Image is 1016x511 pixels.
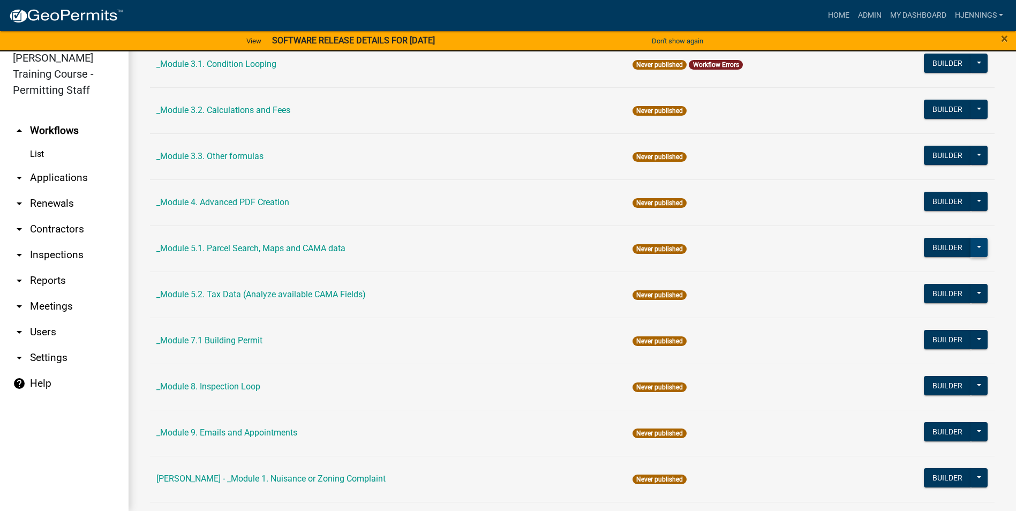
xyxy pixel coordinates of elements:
[13,377,26,390] i: help
[951,5,1007,26] a: hjennings
[156,151,264,161] a: _Module 3.3. Other formulas
[156,335,262,345] a: _Module 7.1 Building Permit
[824,5,854,26] a: Home
[242,32,266,50] a: View
[13,197,26,210] i: arrow_drop_down
[924,422,971,441] button: Builder
[272,35,435,46] strong: SOFTWARE RELEASE DETAILS FOR [DATE]
[1001,32,1008,45] button: Close
[924,376,971,395] button: Builder
[1001,31,1008,46] span: ×
[633,152,687,162] span: Never published
[13,124,26,137] i: arrow_drop_up
[924,100,971,119] button: Builder
[886,5,951,26] a: My Dashboard
[13,326,26,339] i: arrow_drop_down
[633,475,687,484] span: Never published
[633,106,687,116] span: Never published
[13,171,26,184] i: arrow_drop_down
[13,300,26,313] i: arrow_drop_down
[924,284,971,303] button: Builder
[633,198,687,208] span: Never published
[924,468,971,487] button: Builder
[156,59,276,69] a: _Module 3.1. Condition Looping
[648,32,708,50] button: Don't show again
[633,429,687,438] span: Never published
[633,60,687,70] span: Never published
[156,289,366,299] a: _Module 5.2. Tax Data (Analyze available CAMA Fields)
[924,238,971,257] button: Builder
[924,54,971,73] button: Builder
[633,290,687,300] span: Never published
[13,223,26,236] i: arrow_drop_down
[13,249,26,261] i: arrow_drop_down
[633,382,687,392] span: Never published
[924,192,971,211] button: Builder
[156,427,297,438] a: _Module 9. Emails and Appointments
[156,474,386,484] a: [PERSON_NAME] - _Module 1. Nuisance or Zoning Complaint
[156,197,289,207] a: _Module 4. Advanced PDF Creation
[924,330,971,349] button: Builder
[924,146,971,165] button: Builder
[13,274,26,287] i: arrow_drop_down
[156,243,345,253] a: _Module 5.1. Parcel Search, Maps and CAMA data
[13,351,26,364] i: arrow_drop_down
[633,336,687,346] span: Never published
[693,61,739,69] a: Workflow Errors
[156,105,290,115] a: _Module 3.2. Calculations and Fees
[854,5,886,26] a: Admin
[156,381,260,392] a: _Module 8. Inspection Loop
[633,244,687,254] span: Never published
